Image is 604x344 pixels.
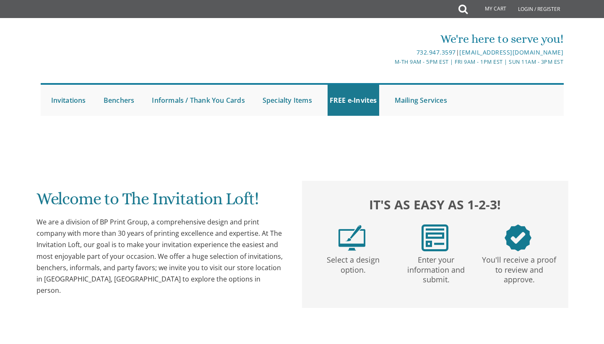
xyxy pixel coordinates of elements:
div: M-Th 9am - 5pm EST | Fri 9am - 1pm EST | Sun 11am - 3pm EST [215,57,563,66]
a: Benchers [102,85,137,116]
div: We are a division of BP Print Group, a comprehensive design and print company with more than 30 y... [36,216,286,296]
img: step2.png [422,224,448,251]
div: | [215,47,563,57]
a: 732.947.3597 [417,48,456,56]
p: Enter your information and submit. [396,251,476,285]
a: Specialty Items [260,85,314,116]
h2: It's as easy as 1-2-3! [310,195,560,214]
h1: Welcome to The Invitation Loft! [36,190,286,214]
p: Select a design option. [313,251,393,275]
a: Mailing Services [393,85,449,116]
p: You'll receive a proof to review and approve. [479,251,559,285]
a: FREE e-Invites [328,85,379,116]
img: step3.png [505,224,531,251]
div: We're here to serve you! [215,31,563,47]
a: Informals / Thank You Cards [150,85,247,116]
a: Invitations [49,85,88,116]
img: step1.png [338,224,365,251]
a: My Cart [467,1,512,18]
a: [EMAIL_ADDRESS][DOMAIN_NAME] [459,48,563,56]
